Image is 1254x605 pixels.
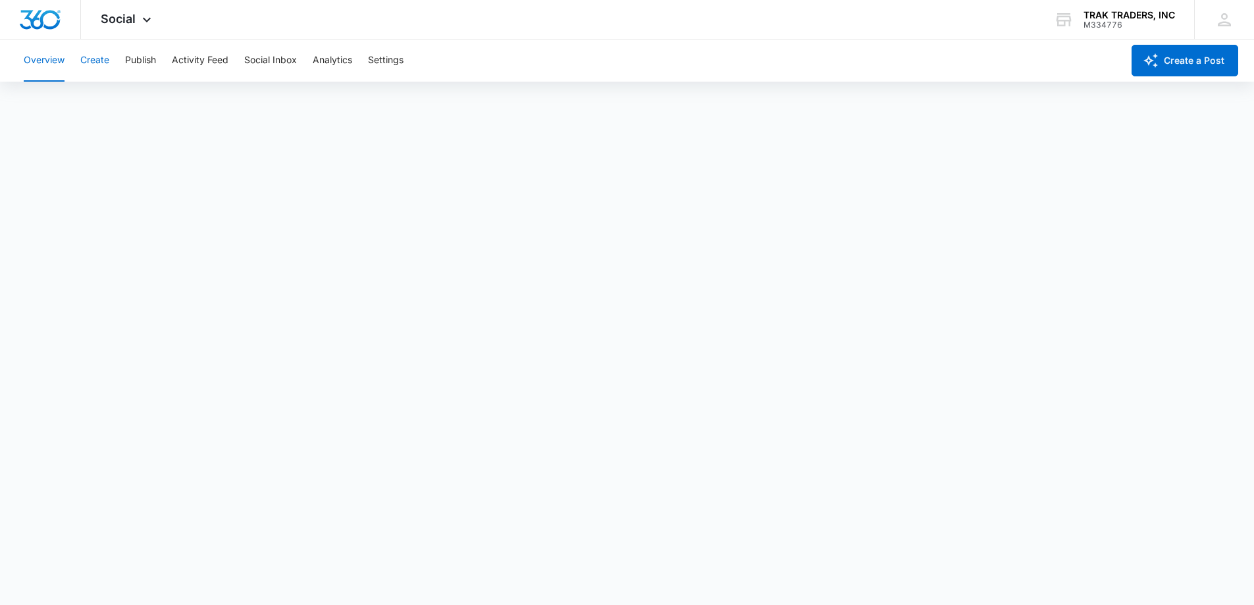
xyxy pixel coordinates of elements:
button: Social Inbox [244,39,297,82]
button: Publish [125,39,156,82]
button: Create a Post [1132,45,1238,76]
div: account id [1084,20,1175,30]
button: Create [80,39,109,82]
span: Social [101,12,136,26]
button: Settings [368,39,404,82]
div: account name [1084,10,1175,20]
button: Overview [24,39,65,82]
button: Analytics [313,39,352,82]
button: Activity Feed [172,39,228,82]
